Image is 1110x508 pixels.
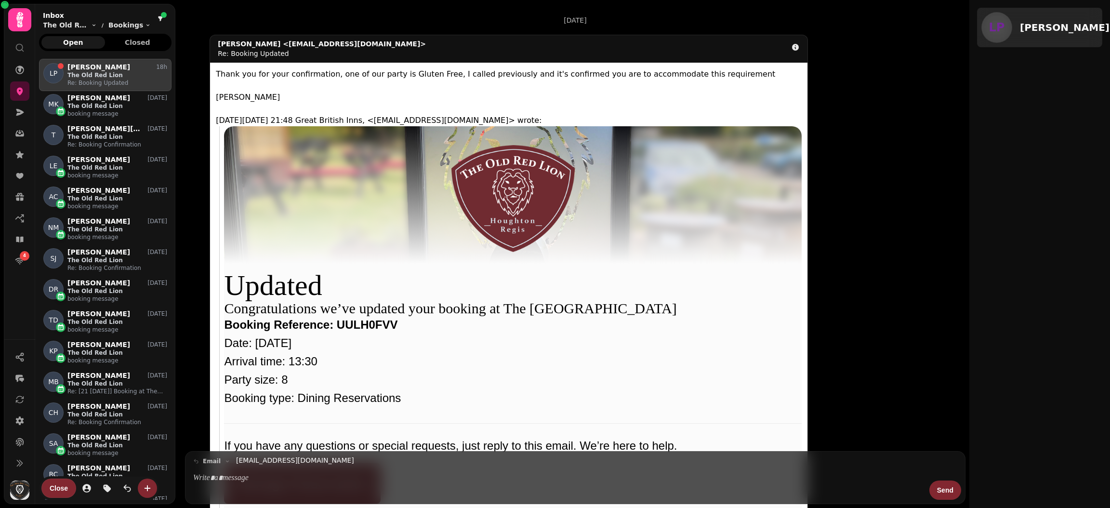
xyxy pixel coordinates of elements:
p: [PERSON_NAME] [67,341,130,349]
button: Close [41,479,76,498]
button: Closed [106,36,170,49]
p: [PERSON_NAME] [67,372,130,380]
p: The Old Red Lion [67,472,167,480]
p: [DATE] [147,372,167,379]
span: Open [49,39,97,46]
p: Re: Booking Confirmation [67,418,167,426]
button: Bookings [108,20,151,30]
p: [DATE] [147,402,167,410]
button: User avatar [8,481,31,500]
h2: Updated [224,271,802,300]
button: email [189,455,234,467]
p: [DATE] [564,15,586,25]
a: [EMAIL_ADDRESS][DOMAIN_NAME] [236,455,354,466]
p: The Old Red Lion [67,318,167,326]
p: 18h [156,63,167,71]
button: create-convo [138,479,157,498]
p: [PERSON_NAME] [67,248,130,256]
span: NM [48,223,59,232]
p: The Old Red Lion [67,102,167,110]
p: [PERSON_NAME] [67,63,130,71]
p: [PERSON_NAME] [67,187,130,195]
span: SJ [50,254,56,263]
p: [DATE] [147,156,167,163]
img: User avatar [10,481,29,500]
p: booking message [67,172,167,179]
p: [PERSON_NAME] [67,433,130,441]
p: [DATE] [147,310,167,318]
button: Open [41,36,105,49]
p: [DATE] [147,433,167,441]
p: [PERSON_NAME][EMAIL_ADDRESS][DOMAIN_NAME] [67,125,142,133]
p: booking message [67,357,167,364]
h3: Congratulations we’ve updated your booking at The [GEOGRAPHIC_DATA] [224,300,802,317]
p: Booking Reference: UULH0FVV [224,317,802,333]
p: Re: [21 [DATE]] Booking at The Old Red Lion for 30 people [67,388,167,395]
p: booking message [67,202,167,210]
div: Re: Booking Updated [218,49,426,58]
button: filter [155,13,166,25]
p: booking message [67,326,167,334]
p: If you have any questions or special requests, just reply to this email. We’re here to help. [224,438,802,454]
button: detail [787,39,804,55]
span: T [52,130,56,140]
p: The Old Red Lion [67,164,167,172]
p: [DATE] [147,341,167,348]
p: [PERSON_NAME] [67,279,130,287]
span: MB [48,377,59,387]
p: [DATE] [147,187,167,194]
button: Send [929,481,961,500]
div: [DATE][DATE] 21:48 Great British Inns, < > wrote: [216,115,802,126]
p: [DATE] [147,217,167,225]
span: CH [49,408,58,417]
p: [PERSON_NAME] [67,94,130,102]
span: KP [49,346,58,356]
p: The Old Red Lion [67,441,167,449]
p: [PERSON_NAME] [67,156,130,164]
p: The Old Red Lion [67,380,167,388]
h2: [PERSON_NAME] [1020,21,1110,34]
p: [DATE] [147,279,167,287]
p: The Old Red Lion [67,411,167,418]
p: booking message [67,295,167,303]
button: is-read [118,479,137,498]
p: The Old Red Lion [67,133,167,141]
div: [PERSON_NAME] <[EMAIL_ADDRESS][DOMAIN_NAME]> [218,39,426,49]
p: [DATE] [147,94,167,102]
button: tag-thread [97,479,117,498]
span: LP [50,68,57,78]
span: LE [50,161,58,171]
span: Send [937,487,953,494]
p: The Old Red Lion [67,256,167,264]
span: The Old Red Lion [43,20,89,30]
p: Re: Booking Confirmation [67,264,167,272]
img: brand logo [451,145,575,253]
p: booking message [67,449,167,457]
a: 4 [10,251,29,270]
div: Thank you for your confirmation, one of our party is Gluten Free, I called previously and it's co... [216,68,802,103]
div: [PERSON_NAME] [216,92,802,103]
p: The Old Red Lion [67,195,167,202]
p: Party size: 8 [224,372,802,388]
p: Arrival time: 13:30 [224,354,802,369]
p: [PERSON_NAME] [67,217,130,226]
a: [EMAIL_ADDRESS][DOMAIN_NAME] [374,116,509,125]
p: [PERSON_NAME] [67,402,130,411]
p: [DATE] [147,125,167,133]
p: Re: Booking Confirmation [67,141,167,148]
h2: Inbox [43,11,151,20]
span: SA [49,439,58,448]
span: TD [49,315,58,325]
span: AC [49,192,58,201]
p: [PERSON_NAME] [67,464,130,472]
span: RC [49,469,58,479]
p: booking message [67,233,167,241]
span: LP [989,22,1005,33]
span: 4 [23,253,26,259]
span: DR [49,284,59,294]
p: [PERSON_NAME] [67,310,130,318]
div: grid [39,59,172,500]
span: Closed [114,39,162,46]
p: The Old Red Lion [67,71,167,79]
p: [DATE] [147,248,167,256]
